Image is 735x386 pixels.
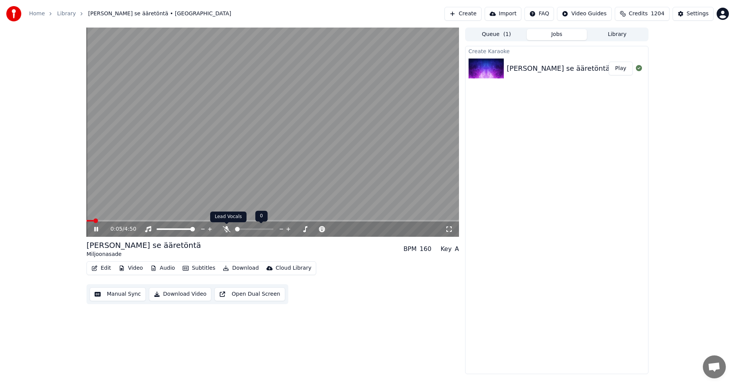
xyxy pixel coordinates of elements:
button: Video [116,263,146,274]
div: 160 [420,244,431,254]
div: Key [441,244,452,254]
button: Credits1204 [615,7,670,21]
img: youka [6,6,21,21]
div: [PERSON_NAME] se ääretöntä [87,240,201,251]
span: Credits [629,10,648,18]
div: Lead Vocals [210,212,247,222]
span: ( 1 ) [503,31,511,38]
button: Play [609,62,633,75]
button: Download Video [149,287,211,301]
div: BPM [403,244,416,254]
nav: breadcrumb [29,10,231,18]
button: Video Guides [557,7,611,21]
span: 0:05 [111,225,122,233]
button: FAQ [524,7,554,21]
button: Manual Sync [90,287,146,301]
a: Home [29,10,45,18]
span: [PERSON_NAME] se ääretöntä • [GEOGRAPHIC_DATA] [88,10,231,18]
button: Create [444,7,482,21]
button: Import [485,7,521,21]
div: Cloud Library [276,264,311,272]
span: 4:50 [124,225,136,233]
button: Jobs [527,29,587,40]
a: Avoin keskustelu [703,355,726,378]
div: 0 [255,211,268,222]
div: Settings [687,10,709,18]
button: Subtitles [180,263,218,274]
button: Download [220,263,262,274]
div: / [111,225,129,233]
div: A [455,244,459,254]
button: Library [587,29,647,40]
button: Audio [147,263,178,274]
a: Library [57,10,76,18]
div: Miljoonasade [87,251,201,258]
button: Open Dual Screen [214,287,285,301]
div: Create Karaoke [465,46,648,55]
button: Edit [88,263,114,274]
button: Queue [466,29,527,40]
div: [PERSON_NAME] se ääretöntä Miljoonasade [507,63,657,74]
span: 1204 [651,10,665,18]
button: Settings [673,7,714,21]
